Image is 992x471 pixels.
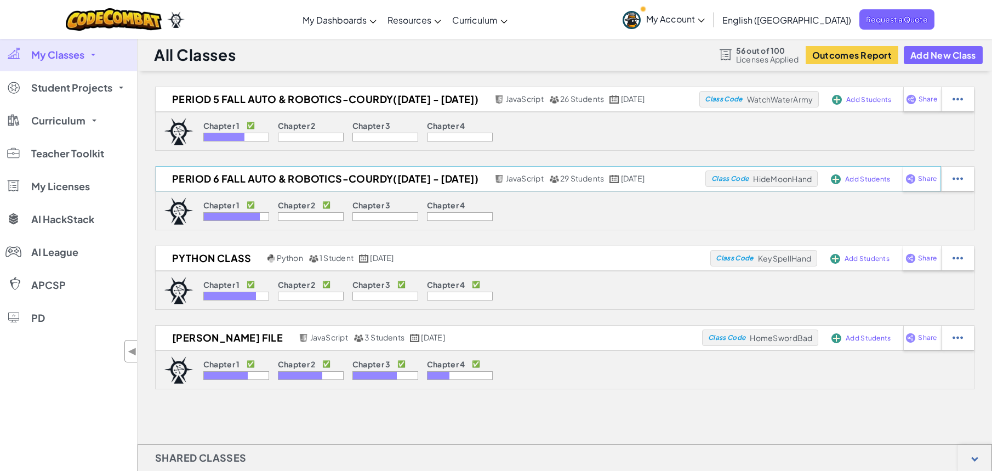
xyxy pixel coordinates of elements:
img: logo [164,356,193,384]
h2: Period 5 Fall Auto & Robotics-Courdy([DATE] - [DATE]) [156,91,492,107]
img: IconAddStudents.svg [831,174,841,184]
p: Chapter 2 [278,201,316,209]
h2: Period 6 Fall Auto & Robotics-Courdy([DATE] - [DATE]) [156,171,492,187]
p: Chapter 1 [203,280,240,289]
img: calendar.svg [609,175,619,183]
a: Curriculum [447,5,513,35]
img: calendar.svg [410,334,420,342]
span: Add Students [846,97,891,103]
a: My Account [617,2,710,37]
img: logo [164,277,193,304]
button: Add New Class [904,46,983,64]
p: Chapter 2 [278,360,316,368]
a: My Dashboards [297,5,382,35]
img: avatar [623,11,641,29]
span: Licenses Applied [736,55,799,64]
span: WatchWaterArmy [747,94,813,104]
p: ✅ [247,201,255,209]
span: English ([GEOGRAPHIC_DATA]) [722,14,851,26]
p: ✅ [322,360,330,368]
span: My Account [646,13,705,25]
a: [PERSON_NAME] File JavaScript 3 Students [DATE] [156,330,702,346]
span: Teacher Toolkit [31,149,104,158]
span: Resources [387,14,431,26]
img: python.png [267,254,276,263]
span: Class Code [716,255,753,262]
span: [DATE] [621,94,645,104]
img: calendar.svg [609,95,619,104]
p: ✅ [247,360,255,368]
p: Chapter 4 [427,280,465,289]
a: Resources [382,5,447,35]
p: ✅ [322,280,330,289]
span: [DATE] [621,173,645,183]
img: IconAddStudents.svg [832,95,842,105]
p: Chapter 1 [203,201,240,209]
a: English ([GEOGRAPHIC_DATA]) [717,5,857,35]
img: IconStudentEllipsis.svg [953,94,963,104]
span: JavaScript [506,94,544,104]
p: ✅ [472,280,480,289]
button: Outcomes Report [806,46,898,64]
span: HomeSwordBad [750,333,812,343]
p: Chapter 4 [427,201,465,209]
p: Chapter 1 [203,360,240,368]
span: AI HackStack [31,214,94,224]
img: calendar.svg [359,254,369,263]
span: Class Code [708,334,745,341]
span: Python [277,253,303,263]
a: Request a Quote [859,9,934,30]
p: ✅ [397,280,406,289]
img: MultipleUsers.png [309,254,318,263]
p: Chapter 2 [278,280,316,289]
img: javascript.png [494,175,504,183]
span: ◀ [128,343,137,359]
span: Add Students [845,176,890,183]
img: logo [164,118,193,145]
img: logo [164,197,193,225]
img: IconStudentEllipsis.svg [953,253,963,263]
img: Ozaria [167,12,185,28]
img: IconAddStudents.svg [831,333,841,343]
img: IconStudentEllipsis.svg [953,333,963,343]
p: Chapter 2 [278,121,316,130]
span: My Licenses [31,181,90,191]
span: 1 Student [320,253,354,263]
span: Curriculum [31,116,85,126]
p: Chapter 3 [352,201,391,209]
p: ✅ [472,360,480,368]
h1: All Classes [154,44,236,65]
img: IconShare_Purple.svg [906,94,916,104]
p: ✅ [322,201,330,209]
img: javascript.png [299,334,309,342]
span: Student Projects [31,83,112,93]
span: JavaScript [310,332,348,342]
h2: [PERSON_NAME] File [156,330,296,346]
p: ✅ [247,280,255,289]
p: Chapter 4 [427,360,465,368]
p: Chapter 1 [203,121,240,130]
span: Share [918,334,937,341]
img: MultipleUsers.png [549,175,559,183]
span: Share [918,175,937,182]
p: Chapter 3 [352,280,391,289]
img: MultipleUsers.png [354,334,363,342]
span: JavaScript [506,173,544,183]
h2: Python Class [156,250,265,266]
p: ✅ [397,360,406,368]
img: IconShare_Purple.svg [905,253,916,263]
span: KeySpellHand [758,253,811,263]
span: [DATE] [421,332,444,342]
a: CodeCombat logo [66,8,162,31]
img: IconShare_Purple.svg [905,333,916,343]
span: 29 Students [560,173,605,183]
span: Add Students [846,335,891,342]
p: Chapter 3 [352,121,391,130]
span: 3 Students [364,332,404,342]
span: Share [919,96,937,103]
p: Chapter 4 [427,121,465,130]
span: 26 Students [560,94,605,104]
span: [DATE] [370,253,394,263]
